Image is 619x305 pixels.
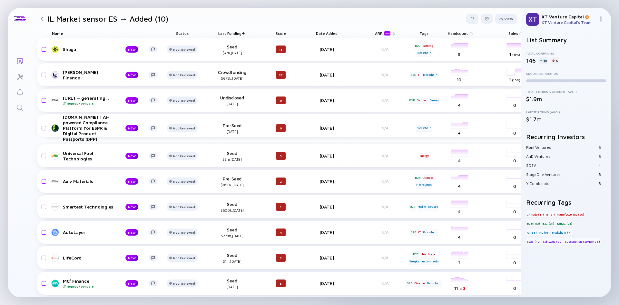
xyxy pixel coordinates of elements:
div: [DATE] [211,285,253,289]
div: [DATE] [309,72,345,77]
span: Last Funding [218,31,241,36]
div: Shaga [63,46,115,52]
div: SOSV [526,163,599,168]
div: [DATE] [309,46,345,52]
div: Gaming [416,97,428,104]
div: Blockchain (7) [551,229,572,236]
div: N/A [364,47,406,52]
a: [URL] -- generating...Repeat FoundersNEW [52,95,163,105]
h1: IL Market sensor ES → Added (10) [48,14,168,24]
button: View [495,14,517,24]
div: MC² Finance [63,278,115,288]
div: XT Venture Capital's Team [542,20,596,25]
div: Axiv Materials [63,178,115,184]
div: Finance [414,280,425,287]
div: Status Distribution [526,72,606,76]
a: Axiv MaterialsNEW [52,178,163,185]
div: 5 [276,152,286,160]
a: Reminders [8,84,32,99]
div: $1.9m [526,96,606,102]
div: LifeCord [63,255,115,260]
div: XT Venture Capital [542,14,596,19]
div: $4m, [DATE] [211,51,253,55]
div: B2G [409,204,416,210]
div: Universal Fuel Technologies [63,150,115,161]
div: N/A [364,153,406,158]
div: [DATE] [309,125,345,131]
h2: Recurring Tags [526,198,606,206]
div: AI (53) [526,229,537,236]
div: [DOMAIN_NAME] | AI-powered Compliance Platform for ESPR & Digital Product Passports (DPP) [63,114,115,142]
div: $3m, [DATE] [211,157,253,161]
div: B2B (113) [526,220,541,227]
div: AutoLayer [63,229,115,235]
span: Headcount [448,31,468,36]
div: Pre-Seed [211,123,253,134]
div: N/A [364,204,406,209]
div: [PERSON_NAME] Finance [63,69,115,80]
div: 3 [599,172,601,177]
div: Software (29) [542,238,563,245]
div: Pre-Seed [211,176,253,187]
div: $2.5m, [DATE] [211,234,253,238]
div: 13 [276,46,286,53]
div: IT [418,72,421,78]
img: Menu [598,16,604,22]
span: Sales [508,31,518,36]
div: Not Reviewed [173,126,195,130]
div: [DATE] [309,229,345,235]
div: 2 [276,178,286,185]
div: AnD Ventures [526,154,599,159]
div: Score [263,29,299,38]
a: LifeCordNEW [52,254,163,262]
div: Not Reviewed [173,230,195,234]
div: 1 [276,203,286,211]
div: N/A [364,255,406,260]
div: Surgical Insturments [408,258,439,265]
div: [DATE] [309,178,345,184]
div: B2B [408,97,415,104]
div: [DATE] [309,97,345,103]
div: Crowdfunding [211,69,253,80]
div: B2B [406,280,413,287]
div: Blockchain [426,280,442,287]
a: Investor Map [8,68,32,84]
div: B2B2C (21) [556,220,573,227]
div: N/A [364,230,406,235]
div: Seed [211,44,253,55]
div: StageOne Ventures [526,172,599,177]
div: $1.7m [526,116,606,123]
div: Tags [406,29,442,38]
div: Blockchain [416,125,432,131]
div: N/A [364,179,406,184]
div: Climate [422,174,434,181]
div: SaaS (49) [526,238,541,245]
div: N/A [364,72,406,77]
a: Search [8,99,32,115]
div: [DATE] [309,255,345,260]
div: 3 [599,181,601,186]
div: Subscription Service (26) [564,238,601,245]
div: 6 [551,57,559,64]
div: Games [429,97,439,104]
div: [DATE] [211,102,253,106]
h2: List Summary [526,36,606,44]
div: ML (16) [538,229,550,236]
div: Not Reviewed [173,47,195,51]
div: IT (21) [545,211,555,218]
a: [DOMAIN_NAME] | AI-powered Compliance Platform for ESPR & Digital Product Passports (DPP)NEW [52,114,163,142]
div: 5 [599,145,601,150]
div: 4 [599,163,601,168]
div: Name [47,29,163,38]
div: N/A [364,98,406,103]
div: 4 [276,229,286,236]
div: Smartest Technologies [63,204,115,209]
div: Healthcare [420,251,436,257]
div: Energy [419,153,429,159]
div: 5 [599,154,601,159]
div: 2 [276,254,286,262]
div: [DATE] [309,204,345,209]
div: Seed [211,278,253,289]
div: B2C [412,251,419,257]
